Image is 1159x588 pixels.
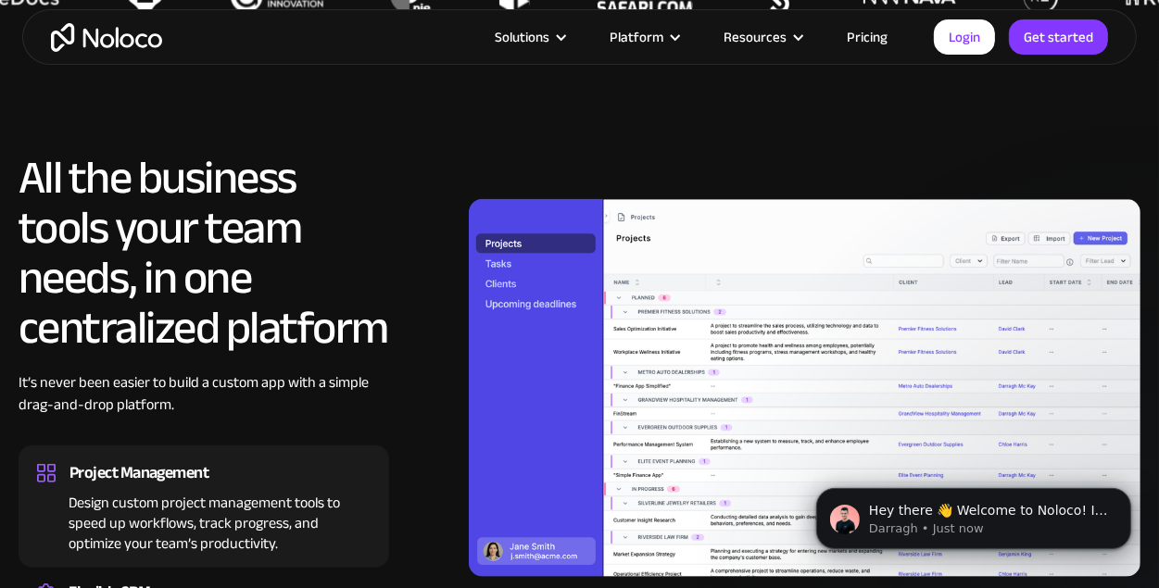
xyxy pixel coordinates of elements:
div: Design custom project management tools to speed up workflows, track progress, and optimize your t... [37,487,371,554]
div: Resources [724,25,787,49]
div: Platform [586,25,700,49]
a: Pricing [824,25,911,49]
div: Project Management [69,459,208,487]
div: Platform [610,25,663,49]
a: Login [934,19,995,55]
a: home [51,23,162,52]
h2: All the business tools your team needs, in one centralized platform [19,153,389,353]
div: It’s never been easier to build a custom app with a simple drag-and-drop platform. [19,371,389,444]
div: Solutions [495,25,549,49]
iframe: Intercom notifications message [788,449,1159,579]
a: Get started [1009,19,1108,55]
div: Solutions [472,25,586,49]
div: Resources [700,25,824,49]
